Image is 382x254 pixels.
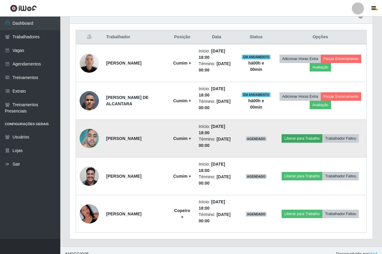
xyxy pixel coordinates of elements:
img: CoreUI Logo [10,5,37,12]
time: [DATE] 18:00 [199,86,225,97]
button: Liberar para Trabalho [282,172,322,180]
th: Trabalhador [103,30,169,44]
span: AGENDADO [246,212,267,217]
button: Avaliação [310,101,331,109]
strong: [PERSON_NAME] [106,211,141,216]
strong: [PERSON_NAME] [106,136,141,141]
strong: [PERSON_NAME] DE ALCANTARA [106,95,149,106]
strong: Cumim + [173,136,191,141]
strong: Cumim + [173,98,191,103]
li: Término: [199,136,235,149]
li: Término: [199,98,235,111]
button: Avaliação [310,63,331,71]
img: 1730850583959.jpeg [80,84,99,118]
span: EM ANDAMENTO [242,92,270,97]
strong: [PERSON_NAME] [106,61,141,65]
strong: Copeiro + [174,208,190,219]
span: AGENDADO [246,136,267,141]
time: [DATE] 18:00 [199,124,225,135]
button: Forçar Encerramento [321,55,361,63]
strong: [PERSON_NAME] [106,174,141,179]
span: EM ANDAMENTO [242,55,270,59]
li: Início: [199,86,235,98]
th: Data [195,30,238,44]
li: Início: [199,123,235,136]
li: Término: [199,174,235,186]
strong: há 00 h e 00 min [248,98,264,110]
button: Adicionar Horas Extra [279,92,321,101]
span: AGENDADO [246,174,267,179]
button: Liberar para Trabalho [282,210,322,218]
img: 1735242592516.jpeg [80,197,99,231]
time: [DATE] 18:00 [199,49,225,60]
button: Trabalhador Faltou [322,134,359,143]
strong: Cumim + [173,174,191,179]
button: Forçar Encerramento [321,92,361,101]
li: Início: [199,161,235,174]
img: 1701349754449.jpeg [80,50,99,76]
time: [DATE] 18:00 [199,199,225,211]
li: Término: [199,61,235,73]
strong: há 00 h e 00 min [248,61,264,72]
img: 1750720776565.jpeg [80,163,99,189]
time: [DATE] 18:00 [199,162,225,173]
li: Término: [199,211,235,224]
th: Opções [274,30,367,44]
li: Início: [199,48,235,61]
strong: Cumim + [173,61,191,65]
button: Adicionar Horas Extra [279,55,321,63]
li: Início: [199,199,235,211]
button: Liberar para Trabalho [282,134,322,143]
button: Trabalhador Faltou [322,172,359,180]
th: Status [238,30,274,44]
img: 1748551724527.jpeg [80,126,99,151]
button: Trabalhador Faltou [322,210,359,218]
th: Posição [169,30,195,44]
